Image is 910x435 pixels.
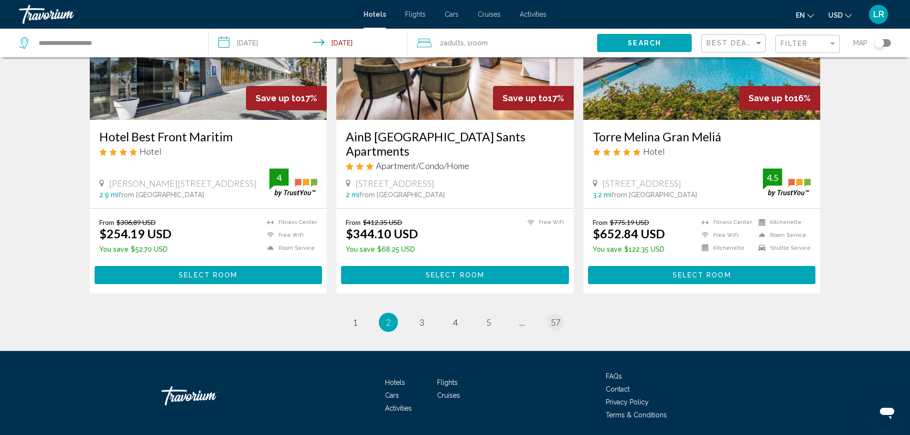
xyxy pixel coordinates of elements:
button: Toggle map [867,39,891,47]
span: ... [519,317,525,328]
li: Fitness Center [697,218,754,226]
li: Free WiFi [262,231,317,239]
a: Hotels [385,379,405,386]
a: Hotels [364,11,386,18]
button: User Menu [866,4,891,24]
li: Kitchenette [754,218,811,226]
a: Activities [385,404,412,412]
div: 3 star Apartment [346,160,564,171]
button: Check-in date: Nov 15, 2025 Check-out date: Nov 17, 2025 [209,29,408,57]
span: Select Room [673,272,731,279]
a: Activities [520,11,546,18]
a: Hotel Best Front Maritim [99,129,318,144]
del: $775.19 USD [610,218,649,226]
a: Privacy Policy [606,398,649,406]
iframe: Button to launch messaging window [872,397,902,427]
button: Filter [775,34,840,54]
div: 17% [493,86,574,110]
a: Cruises [478,11,501,18]
span: [STREET_ADDRESS] [355,178,434,189]
span: Apartment/Condo/Home [376,160,469,171]
img: trustyou-badge.svg [269,169,317,197]
li: Kitchenette [697,244,754,252]
p: $68.25 USD [346,245,418,253]
p: $52.70 USD [99,245,171,253]
span: 4 [453,317,458,328]
div: 17% [246,86,327,110]
span: 2 mi [346,191,359,199]
span: 3.2 mi [593,191,611,199]
span: LR [873,10,884,19]
ins: $652.84 USD [593,226,665,241]
span: Save up to [256,93,301,103]
span: 1 [353,317,357,328]
span: , 1 [464,36,488,50]
a: Cars [445,11,459,18]
ins: $254.19 USD [99,226,171,241]
span: Hotel [139,146,161,157]
a: Torre Melina Gran Meliá [593,129,811,144]
span: from [GEOGRAPHIC_DATA] [611,191,697,199]
button: Change currency [828,8,852,22]
a: AinB [GEOGRAPHIC_DATA] Sants Apartments [346,129,564,158]
a: Select Room [341,268,569,279]
span: 3 [419,317,424,328]
span: You save [593,245,622,253]
div: 5 star Hotel [593,146,811,157]
span: From [593,218,608,226]
div: 4 star Hotel [99,146,318,157]
a: Travorium [161,382,257,410]
span: Save up to [749,93,794,103]
button: Select Room [341,266,569,284]
span: Room [471,39,488,47]
span: 2 [440,36,464,50]
span: From [99,218,114,226]
span: from [GEOGRAPHIC_DATA] [118,191,204,199]
span: Select Room [426,272,484,279]
span: [STREET_ADDRESS] [602,178,681,189]
span: From [346,218,361,226]
a: FAQs [606,372,622,380]
li: Shuttle Service [754,244,811,252]
div: 16% [739,86,820,110]
span: Best Deals [707,39,757,47]
ul: Pagination [90,313,821,332]
li: Room Service [754,231,811,239]
span: Save up to [503,93,548,103]
li: Free WiFi [697,231,754,239]
del: $412.35 USD [363,218,402,226]
a: Cruises [437,392,460,399]
span: You save [346,245,375,253]
button: Select Room [95,266,322,284]
a: Flights [405,11,426,18]
a: Flights [437,379,458,386]
li: Room Service [262,244,317,252]
button: Select Room [588,266,816,284]
ins: $344.10 USD [346,226,418,241]
del: $306.89 USD [117,218,156,226]
p: $122.35 USD [593,245,665,253]
span: en [796,11,805,19]
span: from [GEOGRAPHIC_DATA] [359,191,445,199]
span: 2 [386,317,391,328]
span: Filter [781,40,808,47]
span: Search [628,40,661,47]
span: Cars [385,392,399,399]
span: Hotel [643,146,665,157]
li: Fitness Center [262,218,317,226]
span: 57 [551,317,560,328]
a: Contact [606,385,630,393]
span: Terms & Conditions [606,411,667,419]
li: Free WiFi [523,218,564,226]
